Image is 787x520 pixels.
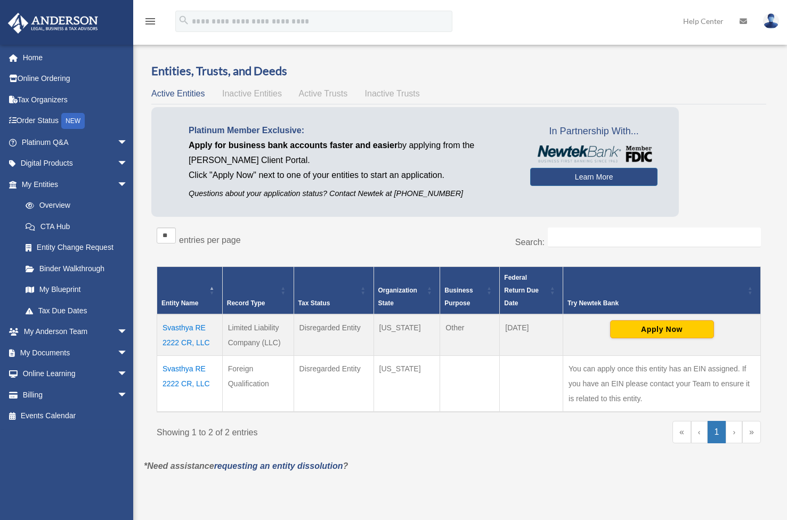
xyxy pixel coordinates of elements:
span: Entity Name [161,299,198,307]
th: Federal Return Due Date: Activate to sort [500,267,563,315]
td: Svasthya RE 2222 CR, LLC [157,356,223,412]
span: Record Type [227,299,265,307]
span: arrow_drop_down [117,363,139,385]
a: Platinum Q&Aarrow_drop_down [7,132,144,153]
span: In Partnership With... [530,123,658,140]
p: Platinum Member Exclusive: [189,123,514,138]
a: Events Calendar [7,405,144,427]
p: Questions about your application status? Contact Newtek at [PHONE_NUMBER] [189,187,514,200]
a: Home [7,47,144,68]
span: arrow_drop_down [117,342,139,364]
i: search [178,14,190,26]
th: Entity Name: Activate to invert sorting [157,267,223,315]
div: NEW [61,113,85,129]
a: Last [742,421,761,443]
img: User Pic [763,13,779,29]
th: Organization State: Activate to sort [374,267,440,315]
td: You can apply once this entity has an EIN assigned. If you have an EIN please contact your Team t... [563,356,761,412]
a: Binder Walkthrough [15,258,139,279]
td: Disregarded Entity [294,356,374,412]
th: Try Newtek Bank : Activate to sort [563,267,761,315]
td: [DATE] [500,314,563,356]
span: Organization State [378,287,417,307]
a: Learn More [530,168,658,186]
span: arrow_drop_down [117,132,139,153]
td: [US_STATE] [374,314,440,356]
img: NewtekBankLogoSM.png [536,145,652,162]
a: My Entitiesarrow_drop_down [7,174,139,195]
th: Tax Status: Activate to sort [294,267,374,315]
span: Apply for business bank accounts faster and easier [189,141,397,150]
span: arrow_drop_down [117,174,139,196]
td: Other [440,314,500,356]
span: Active Trusts [299,89,348,98]
a: First [672,421,691,443]
button: Apply Now [610,320,714,338]
th: Record Type: Activate to sort [222,267,294,315]
td: Limited Liability Company (LLC) [222,314,294,356]
a: Online Ordering [7,68,144,90]
h3: Entities, Trusts, and Deeds [151,63,766,79]
i: menu [144,15,157,28]
span: Active Entities [151,89,205,98]
label: entries per page [179,235,241,245]
td: Disregarded Entity [294,314,374,356]
a: My Anderson Teamarrow_drop_down [7,321,144,343]
a: Previous [691,421,708,443]
span: Federal Return Due Date [504,274,539,307]
label: Search: [515,238,545,247]
div: Try Newtek Bank [567,297,744,310]
a: Digital Productsarrow_drop_down [7,153,144,174]
a: My Blueprint [15,279,139,300]
a: Next [726,421,742,443]
a: CTA Hub [15,216,139,237]
span: Inactive Trusts [365,89,420,98]
td: [US_STATE] [374,356,440,412]
p: Click "Apply Now" next to one of your entities to start an application. [189,168,514,183]
a: Overview [15,195,133,216]
span: arrow_drop_down [117,321,139,343]
td: Foreign Qualification [222,356,294,412]
em: *Need assistance ? [144,461,348,470]
span: Inactive Entities [222,89,282,98]
a: Tax Organizers [7,89,144,110]
a: Billingarrow_drop_down [7,384,144,405]
p: by applying from the [PERSON_NAME] Client Portal. [189,138,514,168]
a: Online Learningarrow_drop_down [7,363,144,385]
span: arrow_drop_down [117,384,139,406]
th: Business Purpose: Activate to sort [440,267,500,315]
img: Anderson Advisors Platinum Portal [5,13,101,34]
a: menu [144,19,157,28]
td: Svasthya RE 2222 CR, LLC [157,314,223,356]
a: Tax Due Dates [15,300,139,321]
a: My Documentsarrow_drop_down [7,342,144,363]
a: Entity Change Request [15,237,139,258]
a: Order StatusNEW [7,110,144,132]
span: arrow_drop_down [117,153,139,175]
span: Business Purpose [444,287,473,307]
a: 1 [708,421,726,443]
span: Tax Status [298,299,330,307]
div: Showing 1 to 2 of 2 entries [157,421,451,440]
a: requesting an entity dissolution [214,461,343,470]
